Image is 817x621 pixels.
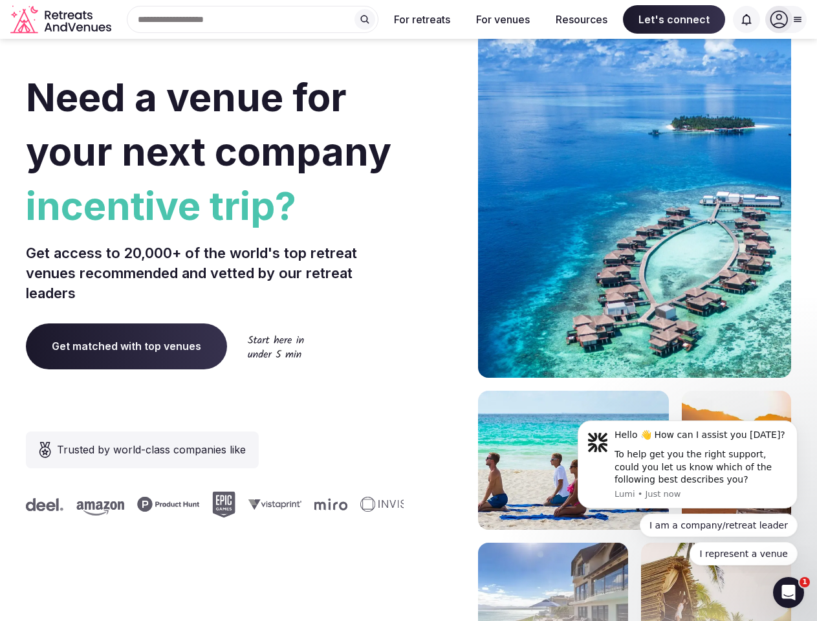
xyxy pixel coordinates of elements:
svg: Miro company logo [311,498,344,510]
a: Get matched with top venues [26,323,227,369]
img: yoga on tropical beach [478,391,669,530]
svg: Retreats and Venues company logo [10,5,114,34]
span: Trusted by world-class companies like [57,442,246,457]
span: Let's connect [623,5,725,34]
img: Start here in under 5 min [248,335,304,358]
svg: Deel company logo [23,498,60,511]
p: Get access to 20,000+ of the world's top retreat venues recommended and vetted by our retreat lea... [26,243,404,303]
button: For retreats [384,5,461,34]
span: incentive trip? [26,179,404,233]
svg: Epic Games company logo [209,492,232,517]
a: Visit the homepage [10,5,114,34]
span: Need a venue for your next company [26,74,391,175]
img: woman sitting in back of truck with camels [682,391,791,530]
iframe: Intercom live chat [773,577,804,608]
button: Resources [545,5,618,34]
iframe: Intercom notifications message [558,409,817,573]
button: For venues [466,5,540,34]
span: 1 [800,577,810,587]
svg: Vistaprint company logo [245,499,298,510]
svg: Invisible company logo [357,497,428,512]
